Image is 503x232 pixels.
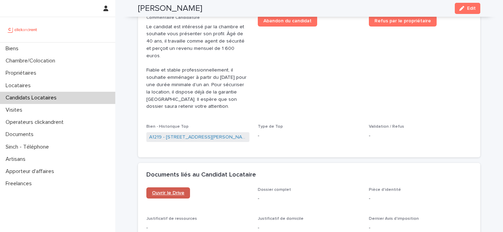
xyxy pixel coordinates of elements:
[146,23,249,111] p: Le candidat est intéressé par la chambre et souhaite vous présenter son profil. Âgé de 40 ans, il...
[369,132,472,140] p: -
[369,217,419,221] span: Dernier Avis d'imposition
[3,119,69,126] p: Operateurs clickandrent
[146,125,189,129] span: Bien - Historique Top
[369,224,472,232] p: -
[263,18,312,23] span: Abandon du candidat
[3,95,62,101] p: Candidats Locataires
[369,15,437,27] a: Refus par le propriétaire
[3,180,37,187] p: Freelances
[3,70,42,76] p: Propriétaires
[146,224,249,232] p: -
[258,125,283,129] span: Type de Top
[369,188,401,192] span: Pièce d'identité
[146,187,190,199] a: Ouvrir le Drive
[3,45,24,52] p: Biens
[3,168,60,175] p: Apporteur d'affaires
[258,195,361,202] p: -
[146,16,200,20] span: Commentaire Candidature
[3,131,39,138] p: Documents
[258,132,361,140] p: -
[258,15,317,27] a: Abandon du candidat
[3,144,54,150] p: Sinch - Téléphone
[374,18,431,23] span: Refus par le propriétaire
[258,188,291,192] span: Dossier complet
[152,190,184,195] span: Ouvrir le Drive
[455,3,480,14] button: Edit
[369,195,472,202] p: -
[467,6,476,11] span: Edit
[138,3,202,14] h2: [PERSON_NAME]
[146,171,256,179] h2: Documents liés au Candidat Locataire
[258,217,304,221] span: Justificatif de domicile
[3,82,36,89] p: Locataires
[149,134,247,141] a: A1219 - [STREET_ADDRESS][PERSON_NAME] 94240
[3,156,31,163] p: Artisans
[3,58,61,64] p: Chambre/Colocation
[3,107,28,113] p: Visites
[146,217,197,221] span: Justificatif de ressources
[369,125,404,129] span: Validation / Refus
[258,224,361,232] p: -
[6,23,39,37] img: UCB0brd3T0yccxBKYDjQ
